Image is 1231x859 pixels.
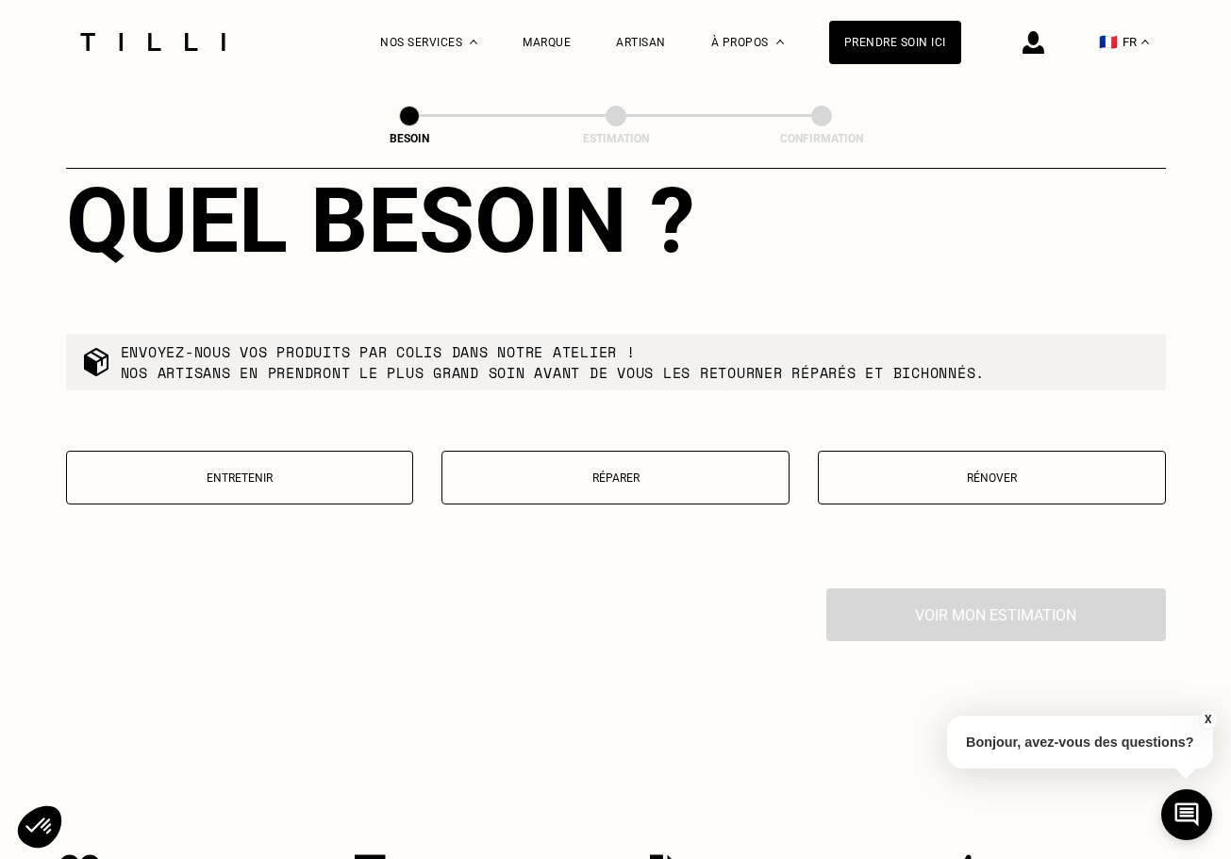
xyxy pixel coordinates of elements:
[616,36,666,49] a: Artisan
[1023,31,1044,54] img: icône connexion
[315,132,504,145] div: Besoin
[776,40,784,44] img: Menu déroulant à propos
[470,40,477,44] img: Menu déroulant
[76,471,404,485] p: Entretenir
[818,451,1166,504] button: Rénover
[74,33,232,51] img: Logo du service de couturière Tilli
[1198,709,1217,730] button: X
[452,471,779,485] p: Réparer
[727,132,916,145] div: Confirmation
[81,347,111,377] img: commande colis
[66,451,414,504] button: Entretenir
[947,716,1213,768] p: Bonjour, avez-vous des questions?
[829,21,961,64] a: Prendre soin ici
[66,168,1166,273] div: Quel besoin ?
[523,36,571,49] a: Marque
[1099,33,1118,51] span: 🇫🇷
[1141,40,1149,44] img: menu déroulant
[121,341,986,383] p: Envoyez-nous vos produits par colis dans notre atelier ! Nos artisans en prendront le plus grand ...
[828,471,1156,485] p: Rénover
[441,451,790,504] button: Réparer
[522,132,710,145] div: Estimation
